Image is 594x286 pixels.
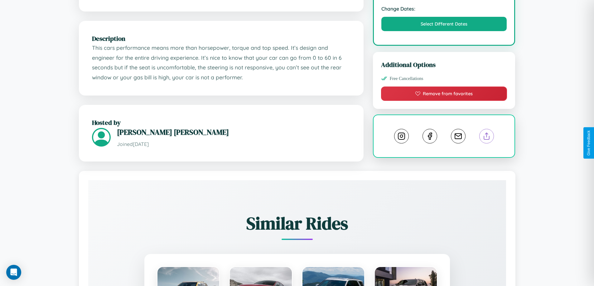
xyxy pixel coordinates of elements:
[381,17,507,31] button: Select Different Dates
[92,43,350,82] p: This cars performance means more than horsepower, torque and top speed. It’s design and engineer ...
[587,130,591,156] div: Give Feedback
[6,265,21,280] div: Open Intercom Messenger
[381,60,507,69] h3: Additional Options
[117,140,350,149] p: Joined [DATE]
[117,127,350,137] h3: [PERSON_NAME] [PERSON_NAME]
[381,6,507,12] strong: Change Dates:
[390,76,423,81] span: Free Cancellations
[381,87,507,101] button: Remove from favorites
[92,118,350,127] h2: Hosted by
[92,34,350,43] h2: Description
[110,211,484,235] h2: Similar Rides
